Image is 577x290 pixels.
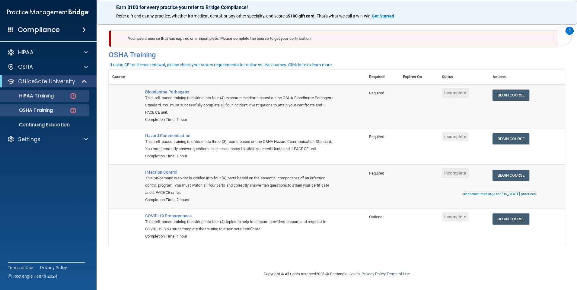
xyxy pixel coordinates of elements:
[116,35,123,43] img: exclamation-circle-solid-danger.72ef9ffc.png
[18,26,60,34] h4: Compliance
[372,14,395,18] a: Get Started
[314,14,372,18] span: ! That's what we call a win-win.
[7,136,88,143] a: Settings
[18,136,40,143] p: Settings
[493,90,529,101] a: Begin Course
[18,49,33,56] p: HIPAA
[569,31,571,39] div: 2
[145,170,335,175] a: Infection Control
[399,70,438,84] th: Expires On
[369,134,384,139] span: Required
[7,49,88,56] a: HIPAA
[18,63,33,71] p: OSHA
[145,196,335,203] div: Completion Time: 2 hours
[7,6,89,18] img: PMB logo
[69,107,77,114] img: danger-circle.6113f641.png
[493,213,529,225] a: Begin Course
[145,175,335,196] div: This on-demand webinar is divided into four (4) parts based on the essential components of an inf...
[145,153,335,160] div: Completion Time: 1 hour
[109,51,565,59] h4: OSHA Training
[362,272,385,276] a: Privacy Policy
[438,70,489,84] th: Status
[369,171,384,175] span: Required
[493,133,529,144] a: Begin Course
[116,14,288,18] span: Refer a friend at any practice, whether it's medical, dental, or any other speciality, and score a
[40,265,67,271] a: Privacy Policy
[145,138,335,153] div: This self-paced training is divided into three (3) rooms based on the OSHA Hazard Communication S...
[145,213,335,218] a: COVID-19 Preparedness
[145,218,335,233] div: This self-paced training is divided into four (4) topics to help healthcare providers prepare and...
[109,70,142,84] th: Course
[109,62,334,68] button: If using CE for license renewal, please check your state's requirements for online vs. live cours...
[489,70,565,84] th: Actions
[8,273,57,279] span: Ⓒ Rectangle Health 2024
[7,63,88,71] a: OSHA
[145,233,335,240] div: Completion Time: 1 hour
[442,212,469,222] span: Incomplete
[8,265,33,271] a: Terms of Use
[116,5,557,10] p: Earn $100 for every practice you refer to Bridge Compliance!
[227,264,447,284] div: Copyright © All rights reserved 2025 @ Rectangle Health | |
[442,168,469,178] span: Incomplete
[365,70,399,84] th: Required
[4,122,86,128] p: Continuing Education
[553,27,571,45] button: Open Resource Center, 2 new notifications
[442,88,469,98] span: Incomplete
[462,191,537,197] button: Read this if you are a dental practitioner in the state of CA
[463,192,536,196] div: Important message for [US_STATE] practices
[493,170,529,181] a: Begin Course
[110,63,333,67] div: If using CE for license renewal, please check your state's requirements for online vs. live cours...
[145,133,335,138] a: Hazard Communication
[442,132,469,141] span: Incomplete
[369,215,384,219] span: Optional
[4,93,54,99] p: HIPAA Training
[372,14,394,18] strong: Get Started
[111,30,558,47] div: You have a course that has expired or is incomplete. Please complete the course to get your certi...
[387,272,410,276] a: Terms of Use
[288,14,314,18] strong: $100 gift card
[145,90,335,94] a: Bloodborne Pathogens
[7,78,88,85] a: OfficeSafe University
[145,94,335,116] div: This self-paced training is divided into four (4) exposure incidents based on the OSHA Bloodborne...
[369,91,384,95] span: Required
[145,116,335,123] div: Completion Time: 1 hour
[18,78,75,85] p: OfficeSafe University
[4,107,53,113] p: OSHA Training
[69,92,77,100] img: danger-circle.6113f641.png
